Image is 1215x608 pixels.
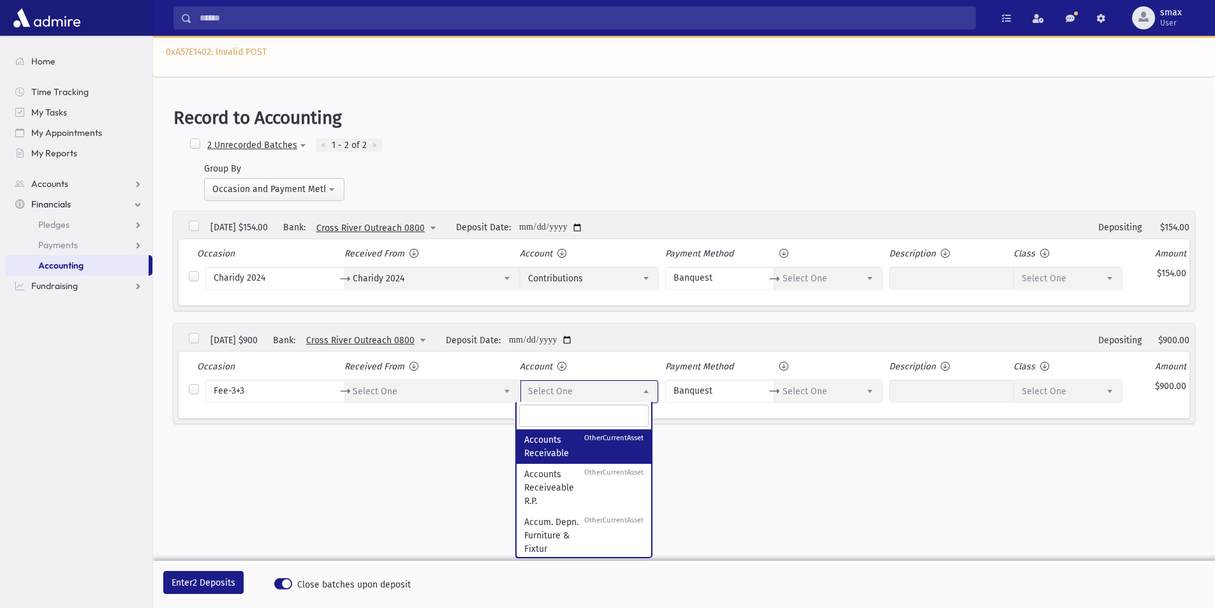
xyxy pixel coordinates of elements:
div: 2 Unrecorded Batches [207,138,297,152]
span: Payments [38,239,78,251]
a: Fundraising [5,276,152,296]
a: My Appointments [5,122,152,143]
span: Close batches upon deposit [297,578,411,591]
th: Class [1013,244,1126,264]
span: Financials [31,198,71,210]
button: Enter2 Deposits [163,571,244,594]
button: 2 Unrecorded Batches [207,134,316,157]
span: Contributions [520,267,658,290]
span: Charidy 2024 [344,267,520,290]
div: 0xA57E1402: Invalid POST [153,36,1215,77]
div: Bank: [283,216,446,239]
th: Received From [344,357,520,376]
span: Select One [774,380,883,403]
span: Choose an Account [308,216,446,239]
span: Accounts [31,178,68,189]
div: Bank: [273,329,436,352]
span: Select One [528,386,573,397]
div: > [367,138,383,152]
th: Description [886,357,1013,376]
span: 2 Deposits [193,577,235,588]
th: Amount [1126,357,1189,376]
span: Select One [774,267,883,290]
div: Deposit Date: [456,221,511,234]
div: [DATE] $900 [210,334,258,347]
span: User [1160,18,1182,28]
span: Select One [783,386,827,397]
td: $900.00 [1126,376,1189,406]
span: Charidy 2024 [345,267,519,290]
span: Occasion [197,361,235,372]
button: Occasion and Payment Method [204,178,344,201]
span: My Reports [31,147,77,159]
small: OtherCurrentAsset [584,515,644,556]
th: Description [886,244,1013,264]
div: Depositing [1094,334,1142,347]
div: $154.00 [1142,221,1189,234]
span: Pledges [38,219,70,230]
a: Accounting [5,255,149,276]
th: Payment Method [662,357,774,376]
span: Cross River Outreach 0800 [309,217,445,240]
a: Pledges [5,214,152,235]
span: Select One [353,386,397,397]
span: Accounting [38,260,84,271]
div: < [316,138,332,152]
span: Contributions [520,267,659,290]
span: Select One [1022,386,1066,397]
th: Amount [1126,244,1189,264]
label: Banquest [665,380,774,403]
span: Select One [783,273,827,284]
div: Deposit Date: [446,334,501,347]
span: Record to Accounting [173,107,342,128]
a: Financials [5,194,152,214]
small: OtherCurrentAsset [584,468,644,508]
span: Select One [1022,273,1066,284]
a: Accounts [5,174,152,194]
span: Fundraising [31,280,78,292]
div: [DATE] $154.00 [210,221,268,234]
th: Received From [344,244,520,264]
a: Time Tracking [5,82,152,102]
span: Cross River Outreach 0800 [298,329,435,352]
span: Fee-3+3 [344,380,520,403]
span: My Tasks [31,107,67,118]
span: Choose an Account [298,329,436,352]
div: Depositing [1094,221,1142,234]
a: My Tasks [5,102,152,122]
label: Charidy 2024 [205,267,345,290]
span: smax [1160,8,1182,18]
th: Payment Method [662,244,774,264]
span: My Appointments [31,127,102,138]
label: Fee-3+3 [205,380,345,403]
th: Class [1013,357,1126,376]
div: Accum. Depn. Furniture & Fixtur [524,515,644,556]
span: 1 - 2 of 2 [332,138,367,152]
span: Time Tracking [31,86,89,98]
a: Payments [5,235,152,255]
th: Account [520,244,662,264]
th: Account [520,357,662,376]
span: Select One [520,380,659,403]
img: AdmirePro [10,5,84,31]
div: Accounts Receiveable R.P. [524,468,644,508]
span: Home [31,56,55,67]
div: Accounts Receivable [524,433,644,460]
a: My Reports [5,143,152,163]
small: OtherCurrentAsset [584,433,644,460]
div: Occasion and Payment Method [212,182,326,196]
label: Banquest [665,267,774,290]
input: Search [192,6,975,29]
td: $154.00 [1126,263,1189,293]
a: Home [5,51,152,71]
span: Occasion [197,248,235,259]
div: Group By [204,162,344,175]
div: $900.00 [1142,334,1189,347]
